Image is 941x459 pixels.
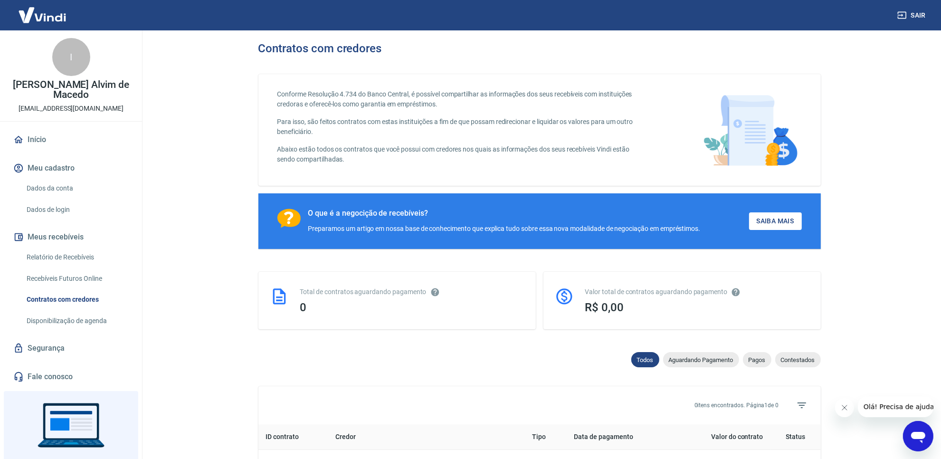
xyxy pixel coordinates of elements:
[663,352,739,367] div: Aguardando Pagamento
[674,424,770,450] th: Valor do contrato
[11,129,131,150] a: Início
[749,212,802,230] a: Saiba Mais
[585,301,624,314] span: R$ 0,00
[731,287,741,297] svg: O valor comprometido não se refere a pagamentos pendentes na Vindi e sim como garantia a outras i...
[835,398,854,417] iframe: Fechar mensagem
[258,424,328,450] th: ID contrato
[770,424,820,450] th: Status
[858,396,933,417] iframe: Mensagem da empresa
[277,89,645,109] p: Conforme Resolução 4.734 do Banco Central, é possível compartilhar as informações dos seus recebí...
[699,89,802,171] img: main-image.9f1869c469d712ad33ce.png
[277,209,301,228] img: Ícone com um ponto de interrogação.
[23,290,131,309] a: Contratos com credores
[743,356,771,363] span: Pagos
[277,144,645,164] p: Abaixo estão todos os contratos que você possui com credores nos quais as informações dos seus re...
[308,209,701,218] div: O que é a negocição de recebíveis?
[790,394,813,417] span: Filtros
[903,421,933,451] iframe: Botão para abrir a janela de mensagens
[328,424,524,450] th: Credor
[23,248,131,267] a: Relatório de Recebíveis
[300,301,524,314] div: 0
[300,287,524,297] div: Total de contratos aguardando pagamento
[694,401,779,410] p: 0 itens encontrados. Página 1 de 0
[308,224,701,234] div: Preparamos um artigo em nossa base de conhecimento que explica tudo sobre essa nova modalidade de...
[23,200,131,220] a: Dados de login
[23,179,131,198] a: Dados da conta
[11,227,131,248] button: Meus recebíveis
[8,80,134,100] p: [PERSON_NAME] Alvim de Macedo
[663,356,739,363] span: Aguardando Pagamento
[775,356,821,363] span: Contestados
[258,42,382,55] h3: Contratos com credores
[23,269,131,288] a: Recebíveis Futuros Online
[277,117,645,137] p: Para isso, são feitos contratos com estas instituições a fim de que possam redirecionar e liquida...
[11,338,131,359] a: Segurança
[567,424,674,450] th: Data de pagamento
[631,356,659,363] span: Todos
[631,352,659,367] div: Todos
[585,287,809,297] div: Valor total de contratos aguardando pagamento
[11,366,131,387] a: Fale conosco
[23,311,131,331] a: Disponibilização de agenda
[11,158,131,179] button: Meu cadastro
[19,104,124,114] p: [EMAIL_ADDRESS][DOMAIN_NAME]
[52,38,90,76] div: I
[895,7,930,24] button: Sair
[525,424,567,450] th: Tipo
[6,7,80,14] span: Olá! Precisa de ajuda?
[11,0,73,29] img: Vindi
[430,287,440,297] svg: Esses contratos não se referem à Vindi, mas sim a outras instituições.
[775,352,821,367] div: Contestados
[743,352,771,367] div: Pagos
